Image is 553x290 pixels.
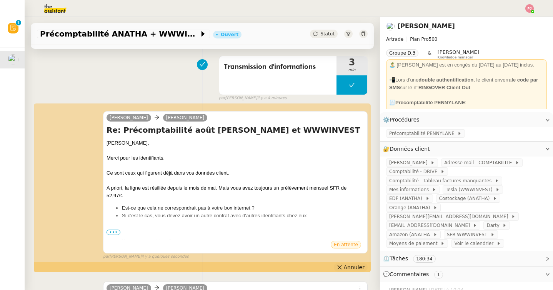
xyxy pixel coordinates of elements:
span: il y a quelques secondes [142,253,189,260]
nz-tag: Groupe D.3 [386,49,418,57]
strong: double authentification [418,77,473,83]
small: [PERSON_NAME] [103,253,189,260]
span: Procédures [390,117,420,123]
span: EDF (ANATHA) [389,195,425,202]
img: users%2FSoHiyPZ6lTh48rkksBJmVXB4Fxh1%2Favatar%2F784cdfc3-6442-45b8-8ed3-42f1cc9271a4 [8,54,18,65]
div: 🏝️ [PERSON_NAME] est en congès du [DATE] au [DATE] inclus. [389,61,544,69]
span: 💬 [383,271,446,277]
span: Précomptabilité PENNYLANE [389,130,457,137]
span: Plan Pro [410,37,428,42]
li: Pouvez-vous vérifier ? [122,237,364,245]
span: Précomptabilité ANATHA + WWWINVEST - septembre 2025 [40,30,199,38]
a: [PERSON_NAME] [398,22,455,30]
span: ⏲️ [383,255,442,262]
img: svg [525,4,534,13]
div: [PERSON_NAME], [107,139,364,147]
span: [EMAIL_ADDRESS][DOMAIN_NAME] [389,222,473,229]
span: il y a 4 minutes [257,95,287,102]
div: ⚙️Procédures [380,112,553,127]
span: [PERSON_NAME][EMAIL_ADDRESS][DOMAIN_NAME] [389,213,511,220]
p: 1 [17,20,20,27]
span: Tesla (WWWINVEST) [446,186,495,193]
nz-tag: 180:34 [413,255,435,263]
span: Artrade [386,37,403,42]
span: [PERSON_NAME] [438,49,479,55]
span: ••• [107,230,120,235]
h4: Re: Précomptabilité août [PERSON_NAME] et WWWINVEST [107,125,364,135]
strong: le code par SMS [389,77,538,90]
div: Ouvert [221,32,238,37]
app-user-label: Knowledge manager [438,49,479,59]
span: Costockage (ANATHA) [439,195,493,202]
span: Comptabilité - Tableau factures manquantes [389,177,495,185]
span: Tâches [390,255,408,262]
span: Annuler [344,263,365,271]
div: Ce sont ceux qui figurent déjà dans vos données client. [107,169,364,177]
div: 🔐Données client [380,142,553,157]
div: A priori, la ligne est résiliée depuis le mois de mai. Mais vous avez toujours un prélèvement men... [107,184,364,199]
span: 500 [429,37,438,42]
span: Orange (ANATHA) [389,204,433,212]
span: min [336,67,367,73]
span: Moyens de paiement [389,240,440,247]
nz-badge-sup: 1 [16,20,21,25]
span: En attente [334,242,358,247]
img: users%2FSoHiyPZ6lTh48rkksBJmVXB4Fxh1%2Favatar%2F784cdfc3-6442-45b8-8ed3-42f1cc9271a4 [386,22,395,30]
span: Transmission d'informations [224,61,332,73]
nz-tag: 1 [434,271,443,278]
span: Données client [390,146,430,152]
span: Statut [320,31,335,37]
span: 🔐 [383,145,433,153]
div: ⏲️Tâches 180:34 [380,251,553,266]
span: Voir le calendrier [454,240,496,247]
small: [PERSON_NAME] [219,95,287,102]
li: Est-ce que cela ne correspondrait pas à votre box internet ? [122,204,364,212]
span: 3 [336,58,367,67]
a: [PERSON_NAME] [107,114,151,121]
span: [PERSON_NAME] [389,159,430,167]
span: Adresse mail - COMPTABILITE [444,159,515,167]
span: ⚙️ [383,115,423,124]
span: Commentaires [390,271,429,277]
li: Si c'est le cas, vous devez avoir un autre contrat avec d'autres identifiants chez eux [122,212,364,220]
span: Comptabilité - DRIVE [389,168,440,175]
span: Mes informations [389,186,432,193]
strong: RINGOVER Client Out [418,85,470,90]
div: 🧾 : [389,99,544,107]
span: & [428,49,431,59]
div: 💬Commentaires 1 [380,267,553,282]
div: 📲Lors d'une , le client enverra sur le n° [389,76,544,91]
div: Merci pour les identifiants. [107,154,364,162]
span: SFR WWWINVEST [447,231,490,238]
span: par [219,95,225,102]
a: [PERSON_NAME] [163,114,208,121]
strong: Précomptabilité PENNYLANE [395,100,465,105]
span: par [103,253,110,260]
span: Knowledge manager [438,55,473,60]
button: Annuler [334,263,368,272]
span: Darty [486,222,502,229]
span: Amazon (ANATHA [389,231,433,238]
